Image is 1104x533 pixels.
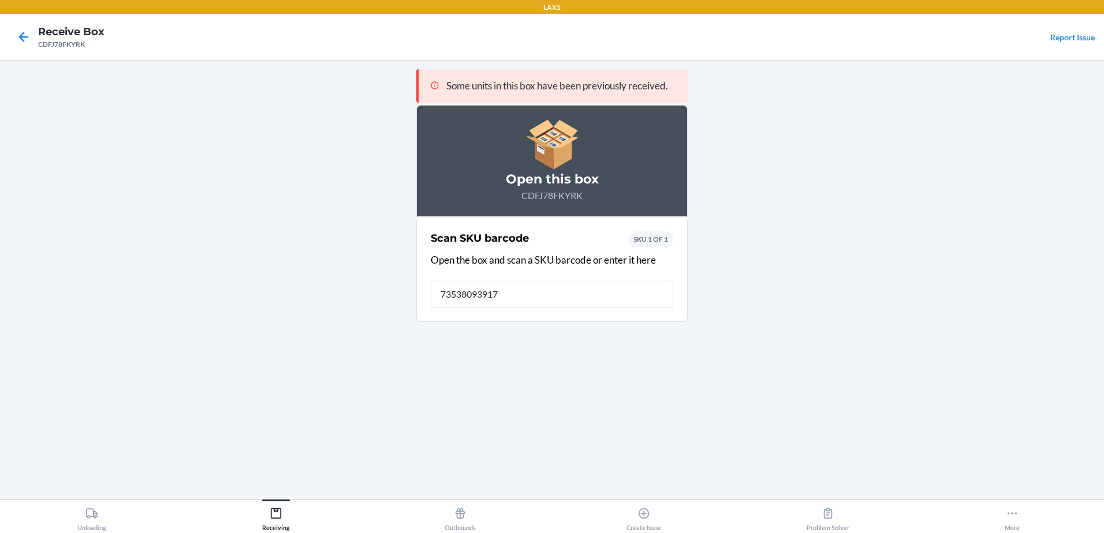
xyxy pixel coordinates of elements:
[38,24,105,39] h4: Receive Box
[807,502,849,531] div: Problem Solver
[543,2,561,13] p: LAX1
[184,500,368,531] button: Receiving
[38,39,105,50] div: CDFJ78FKYRK
[431,253,673,268] p: Open the box and scan a SKU barcode or enter it here
[431,170,673,189] h3: Open this box
[1050,32,1095,42] a: Report Issue
[262,502,290,531] div: Receiving
[431,231,529,246] h2: Scan SKU barcode
[446,80,668,92] span: Some units in this box have been previously received.
[920,500,1104,531] button: More
[431,189,673,202] p: CDFJ78FKYRK
[626,502,661,531] div: Create Issue
[431,280,673,307] input: Barcode
[552,500,736,531] button: Create Issue
[736,500,920,531] button: Problem Solver
[1005,502,1020,531] div: More
[77,502,106,531] div: Unloading
[633,234,668,245] p: SKU 1 OF 1
[368,500,552,531] button: Outbounds
[445,502,476,531] div: Outbounds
